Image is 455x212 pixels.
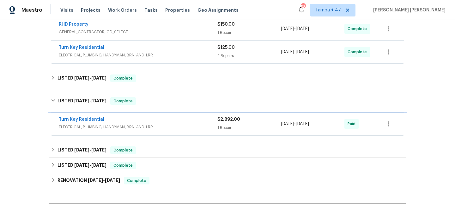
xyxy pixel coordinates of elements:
span: Complete [348,26,369,32]
span: [DATE] [91,163,106,167]
div: LISTED [DATE]-[DATE]Complete [49,71,406,86]
span: [DATE] [74,99,89,103]
span: [DATE] [296,27,309,31]
div: LISTED [DATE]-[DATE]Complete [49,158,406,173]
span: ELECTRICAL, PLUMBING, HANDYMAN, BRN_AND_LRR [59,52,217,58]
div: 584 [301,4,305,10]
div: LISTED [DATE]-[DATE]Complete [49,91,406,111]
span: Projects [81,7,100,13]
span: - [74,148,106,152]
span: Paid [348,121,358,127]
h6: LISTED [58,74,106,82]
span: [DATE] [91,148,106,152]
span: [DATE] [91,99,106,103]
span: Complete [124,177,149,184]
span: ELECTRICAL, PLUMBING, HANDYMAN, BRN_AND_LRR [59,124,217,130]
span: Complete [111,98,135,104]
div: 1 Repair [217,29,281,36]
h6: LISTED [58,162,106,169]
span: - [281,121,309,127]
span: Properties [165,7,190,13]
h6: LISTED [58,97,106,105]
span: Complete [111,162,135,169]
span: [DATE] [281,50,294,54]
span: Tampa + 47 [315,7,341,13]
a: Turn Key Residential [59,117,104,122]
span: [DATE] [74,148,89,152]
span: [PERSON_NAME] [PERSON_NAME] [371,7,446,13]
span: $150.00 [217,22,235,27]
div: 1 Repair [217,125,281,131]
span: Tasks [144,8,158,12]
span: [DATE] [74,163,89,167]
div: LISTED [DATE]-[DATE]Complete [49,143,406,158]
div: 2 Repairs [217,53,281,59]
span: Complete [111,147,135,153]
span: [DATE] [281,27,294,31]
span: Maestro [21,7,42,13]
span: - [88,178,120,183]
span: GENERAL_CONTRACTOR, OD_SELECT [59,29,217,35]
span: [DATE] [296,122,309,126]
h6: RENOVATION [58,177,120,184]
span: [DATE] [91,76,106,80]
span: [DATE] [281,122,294,126]
span: Complete [111,75,135,81]
span: Work Orders [108,7,137,13]
span: Complete [348,49,369,55]
span: Geo Assignments [197,7,239,13]
h6: LISTED [58,146,106,154]
span: - [74,76,106,80]
span: Visits [60,7,73,13]
span: [DATE] [296,50,309,54]
span: - [281,49,309,55]
span: $125.00 [217,45,235,50]
span: - [74,99,106,103]
span: - [74,163,106,167]
span: [DATE] [88,178,103,183]
span: [DATE] [74,76,89,80]
a: RHD Property [59,22,88,27]
span: $2,892.00 [217,117,240,122]
span: - [281,26,309,32]
div: RENOVATION [DATE]-[DATE]Complete [49,173,406,188]
span: [DATE] [105,178,120,183]
a: Turn Key Residential [59,45,104,50]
